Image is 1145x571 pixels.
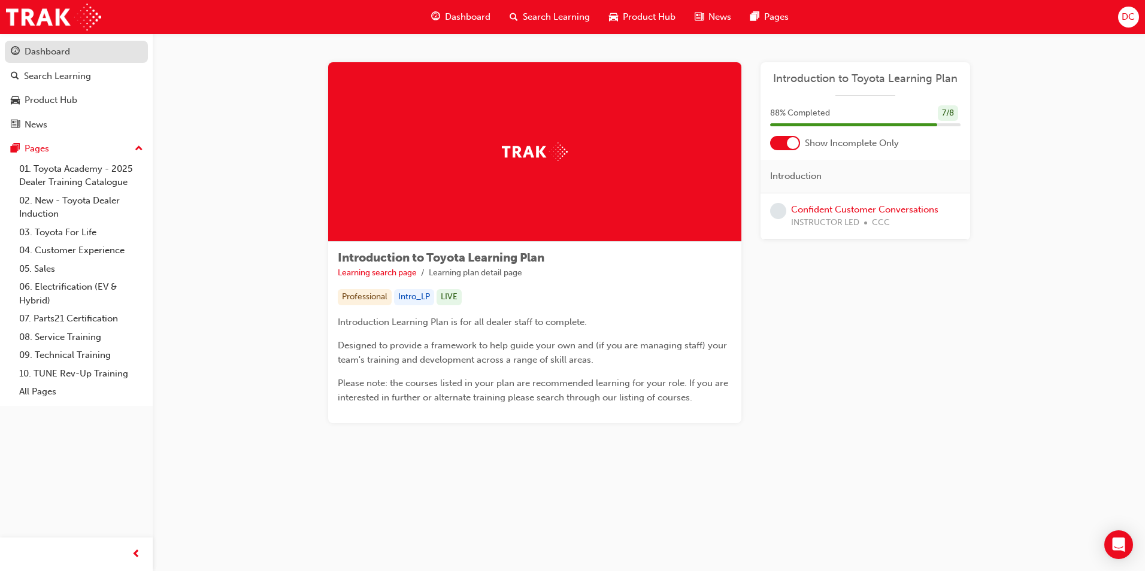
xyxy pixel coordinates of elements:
[422,5,500,29] a: guage-iconDashboard
[11,95,20,106] span: car-icon
[609,10,618,25] span: car-icon
[14,192,148,223] a: 02. New - Toyota Dealer Induction
[14,241,148,260] a: 04. Customer Experience
[11,47,20,57] span: guage-icon
[14,260,148,278] a: 05. Sales
[764,10,789,24] span: Pages
[338,317,587,327] span: Introduction Learning Plan is for all dealer staff to complete.
[5,138,148,160] button: Pages
[872,216,890,230] span: CCC
[5,38,148,138] button: DashboardSearch LearningProduct HubNews
[25,93,77,107] div: Product Hub
[770,169,822,183] span: Introduction
[770,72,961,86] a: Introduction to Toyota Learning Plan
[1104,530,1133,559] div: Open Intercom Messenger
[770,203,786,219] span: learningRecordVerb_NONE-icon
[502,142,568,161] img: Trak
[25,142,49,156] div: Pages
[14,223,148,242] a: 03. Toyota For Life
[25,45,70,59] div: Dashboard
[5,89,148,111] a: Product Hub
[431,10,440,25] span: guage-icon
[695,10,704,25] span: news-icon
[6,4,101,31] img: Trak
[132,547,141,562] span: prev-icon
[770,107,830,120] span: 88 % Completed
[599,5,685,29] a: car-iconProduct Hub
[500,5,599,29] a: search-iconSearch Learning
[523,10,590,24] span: Search Learning
[24,69,91,83] div: Search Learning
[25,118,47,132] div: News
[510,10,518,25] span: search-icon
[135,141,143,157] span: up-icon
[791,204,938,215] a: Confident Customer Conversations
[338,340,729,365] span: Designed to provide a framework to help guide your own and (if you are managing staff) your team'...
[1122,10,1135,24] span: DC
[338,378,731,403] span: Please note: the courses listed in your plan are recommended learning for your role. If you are i...
[338,289,392,305] div: Professional
[741,5,798,29] a: pages-iconPages
[791,216,859,230] span: INSTRUCTOR LED
[437,289,462,305] div: LIVE
[14,328,148,347] a: 08. Service Training
[429,266,522,280] li: Learning plan detail page
[338,251,544,265] span: Introduction to Toyota Learning Plan
[5,41,148,63] a: Dashboard
[14,365,148,383] a: 10. TUNE Rev-Up Training
[338,268,417,278] a: Learning search page
[14,346,148,365] a: 09. Technical Training
[11,144,20,154] span: pages-icon
[938,105,958,122] div: 7 / 8
[5,65,148,87] a: Search Learning
[445,10,490,24] span: Dashboard
[685,5,741,29] a: news-iconNews
[11,120,20,130] span: news-icon
[14,278,148,309] a: 06. Electrification (EV & Hybrid)
[708,10,731,24] span: News
[5,114,148,136] a: News
[14,160,148,192] a: 01. Toyota Academy - 2025 Dealer Training Catalogue
[623,10,676,24] span: Product Hub
[805,136,899,150] span: Show Incomplete Only
[14,309,148,328] a: 07. Parts21 Certification
[394,289,434,305] div: Intro_LP
[14,382,148,401] a: All Pages
[11,71,19,82] span: search-icon
[1118,7,1139,28] button: DC
[750,10,759,25] span: pages-icon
